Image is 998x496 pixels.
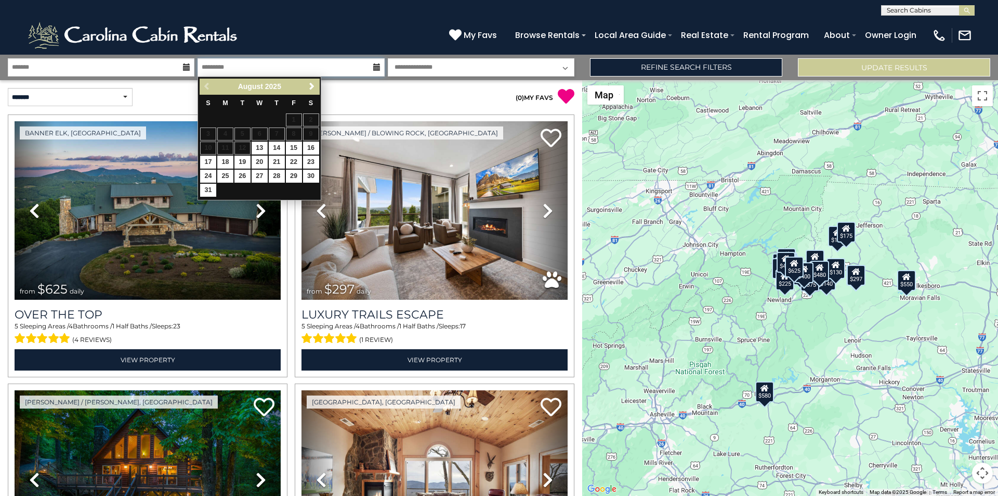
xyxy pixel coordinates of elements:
div: $550 [897,270,916,290]
a: View Property [15,349,281,371]
div: $175 [837,221,856,242]
button: Keyboard shortcuts [819,489,863,496]
a: Owner Login [860,26,922,44]
a: 14 [269,142,285,155]
a: Rental Program [738,26,814,44]
span: (1 review) [359,333,393,347]
button: Map camera controls [972,463,993,484]
div: $375 [800,270,819,291]
a: 31 [200,184,216,197]
a: Open this area in Google Maps (opens a new window) [585,482,619,496]
a: 15 [286,142,302,155]
span: $297 [324,282,354,297]
span: 5 [301,322,305,330]
span: My Favs [464,29,497,42]
a: Refine Search Filters [590,58,782,77]
span: Map data ©2025 Google [870,489,926,495]
div: Sleeping Areas / Bathrooms / Sleeps: [15,322,281,347]
a: 17 [200,156,216,169]
a: (0)MY FAVS [516,94,553,101]
a: 24 [200,170,216,183]
div: $130 [826,258,845,279]
span: 23 [173,322,180,330]
a: [GEOGRAPHIC_DATA], [GEOGRAPHIC_DATA] [307,396,461,409]
img: Google [585,482,619,496]
a: Add to favorites [541,128,561,150]
a: 20 [252,156,268,169]
span: 4 [69,322,73,330]
div: $225 [776,270,794,290]
a: 27 [252,170,268,183]
span: Saturday [309,99,313,107]
a: 21 [269,156,285,169]
span: Sunday [206,99,210,107]
a: About [819,26,855,44]
button: Change map style [587,85,624,105]
span: 1 Half Baths / [112,322,152,330]
a: 28 [269,170,285,183]
span: from [20,287,35,295]
div: $480 [810,260,829,281]
img: White-1-2.png [26,20,242,51]
div: $297 [847,265,865,286]
div: $230 [772,258,791,278]
span: daily [70,287,84,295]
a: Next [305,80,318,93]
img: mail-regular-white.png [957,28,972,43]
span: $625 [37,282,68,297]
a: 26 [234,170,251,183]
a: 16 [303,142,319,155]
a: Add to favorites [254,397,274,419]
a: Real Estate [676,26,733,44]
a: 19 [234,156,251,169]
img: thumbnail_168695581.jpeg [301,121,568,300]
a: Over The Top [15,308,281,322]
span: Map [595,90,613,100]
a: [PERSON_NAME] / [PERSON_NAME], [GEOGRAPHIC_DATA] [20,396,218,409]
div: $425 [777,251,795,272]
a: 25 [217,170,233,183]
div: $580 [755,381,774,402]
a: Banner Elk, [GEOGRAPHIC_DATA] [20,126,146,139]
span: (4 reviews) [72,333,112,347]
a: 29 [286,170,302,183]
span: daily [357,287,371,295]
span: Thursday [274,99,279,107]
div: Sleeping Areas / Bathrooms / Sleeps: [301,322,568,347]
div: $349 [806,250,824,271]
span: from [307,287,322,295]
a: 13 [252,142,268,155]
span: 5 [15,322,18,330]
div: $140 [817,269,836,290]
a: Local Area Guide [589,26,671,44]
span: 1 Half Baths / [399,322,439,330]
span: 17 [460,322,466,330]
a: Report a map error [953,489,995,495]
a: View Property [301,349,568,371]
img: phone-regular-white.png [932,28,947,43]
img: thumbnail_167153549.jpeg [15,121,281,300]
span: ( ) [516,94,524,101]
span: 2025 [265,82,281,91]
a: 18 [217,156,233,169]
a: Browse Rentals [510,26,585,44]
a: 22 [286,156,302,169]
div: $625 [785,257,804,277]
span: Friday [292,99,296,107]
a: My Favs [449,29,500,42]
a: 23 [303,156,319,169]
span: August [238,82,263,91]
span: Tuesday [241,99,245,107]
a: Luxury Trails Escape [301,308,568,322]
a: 30 [303,170,319,183]
span: 4 [356,322,360,330]
span: 0 [518,94,522,101]
button: Update Results [798,58,990,77]
div: $125 [777,248,796,269]
span: Next [308,82,316,91]
a: Terms [933,489,947,495]
button: Toggle fullscreen view [972,85,993,106]
span: Monday [222,99,228,107]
